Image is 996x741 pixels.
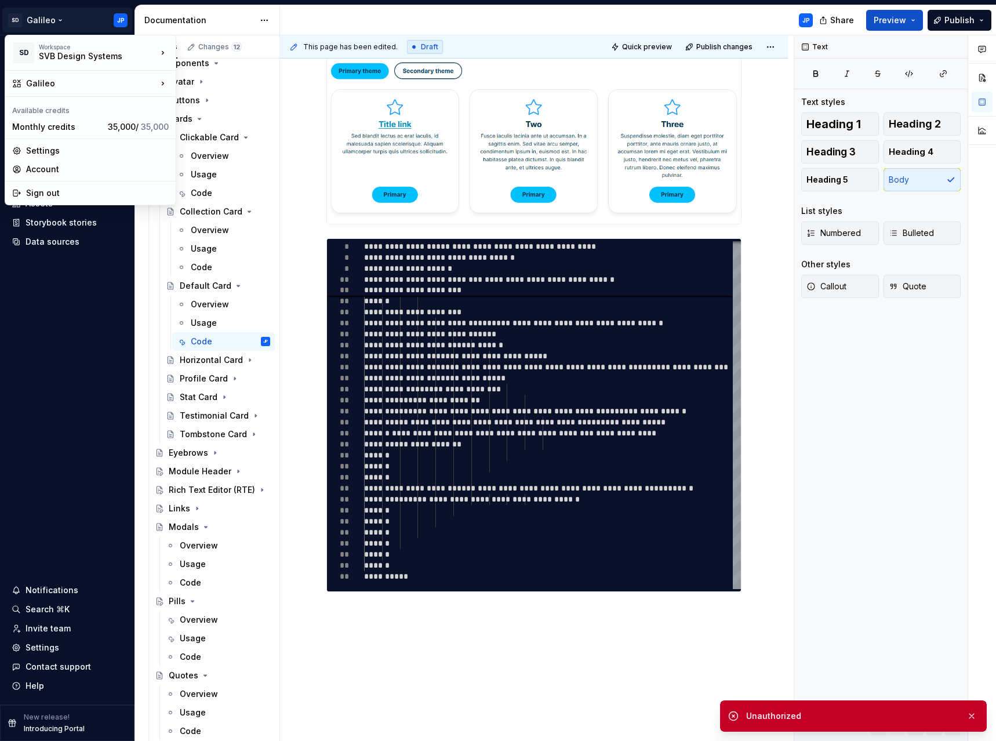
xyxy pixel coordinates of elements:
[39,50,137,62] div: SVB Design Systems
[26,145,169,157] div: Settings
[141,122,169,132] span: 35,000
[26,164,169,175] div: Account
[13,42,34,63] div: SD
[26,187,169,199] div: Sign out
[39,43,157,50] div: Workspace
[12,121,103,133] div: Monthly credits
[26,78,157,89] div: Galileo
[108,122,169,132] span: 35,000 /
[8,99,173,118] div: Available credits
[746,710,957,722] div: Unauthorized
